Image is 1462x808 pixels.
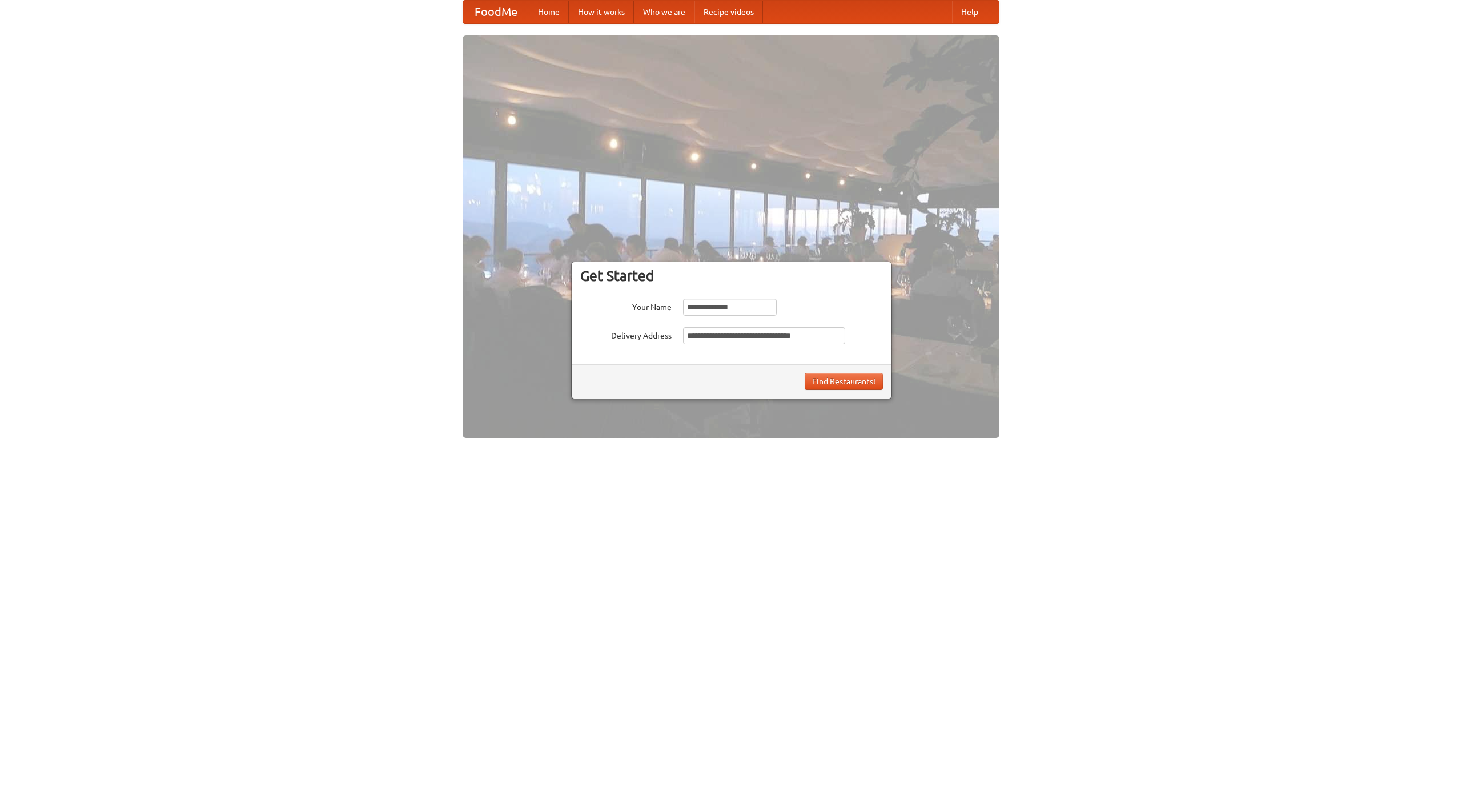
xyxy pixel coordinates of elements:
a: How it works [569,1,634,23]
label: Delivery Address [580,327,672,341]
h3: Get Started [580,267,883,284]
a: Help [952,1,987,23]
label: Your Name [580,299,672,313]
a: FoodMe [463,1,529,23]
a: Home [529,1,569,23]
a: Who we are [634,1,694,23]
button: Find Restaurants! [805,373,883,390]
a: Recipe videos [694,1,763,23]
